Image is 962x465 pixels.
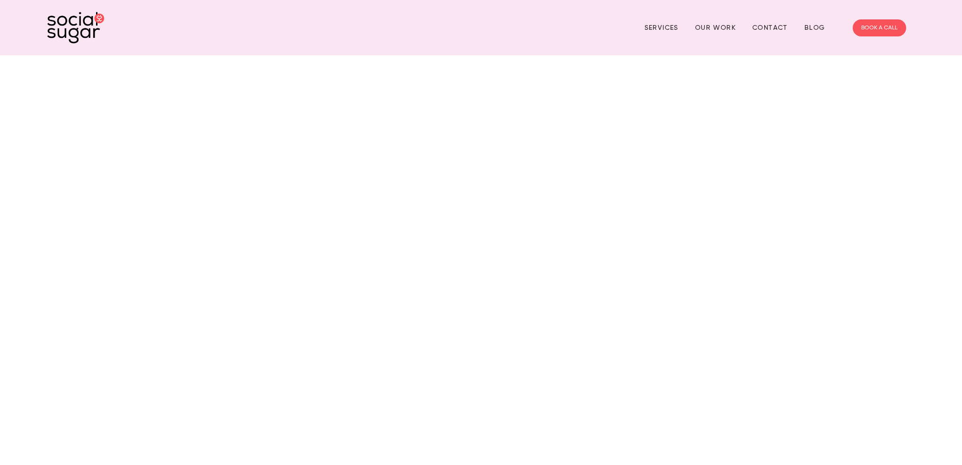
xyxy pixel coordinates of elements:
a: Our Work [695,20,736,35]
a: Blog [804,20,825,35]
img: SocialSugar [47,12,104,44]
a: Contact [752,20,788,35]
a: Services [644,20,679,35]
a: BOOK A CALL [853,19,906,36]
